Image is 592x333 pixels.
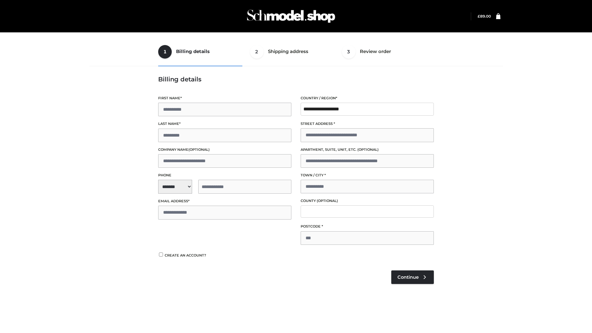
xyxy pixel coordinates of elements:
[188,147,210,152] span: (optional)
[478,14,480,18] span: £
[158,198,291,204] label: Email address
[158,147,291,153] label: Company name
[301,172,434,178] label: Town / City
[301,147,434,153] label: Apartment, suite, unit, etc.
[158,76,434,83] h3: Billing details
[301,121,434,127] label: Street address
[158,172,291,178] label: Phone
[165,253,206,257] span: Create an account?
[301,95,434,101] label: Country / Region
[397,274,419,280] span: Continue
[391,270,434,284] a: Continue
[357,147,379,152] span: (optional)
[317,199,338,203] span: (optional)
[478,14,491,18] bdi: 89.00
[158,253,164,257] input: Create an account?
[158,95,291,101] label: First name
[301,224,434,229] label: Postcode
[158,121,291,127] label: Last name
[301,198,434,204] label: County
[245,4,337,28] img: Schmodel Admin 964
[478,14,491,18] a: £89.00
